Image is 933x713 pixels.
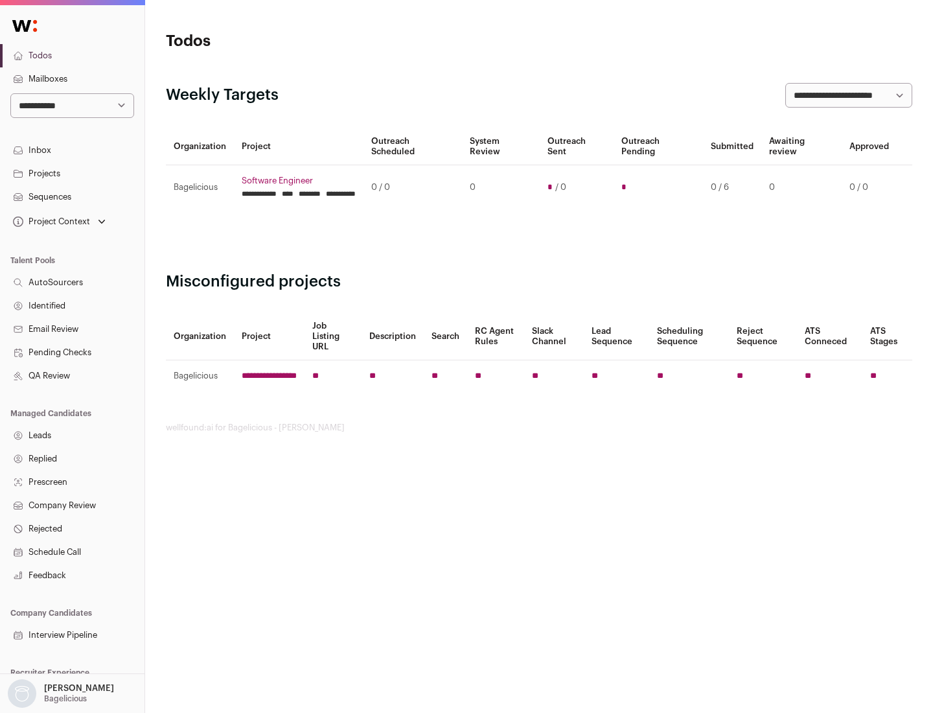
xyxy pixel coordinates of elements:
p: [PERSON_NAME] [44,683,114,694]
td: 0 / 0 [363,165,462,210]
th: Search [424,313,467,360]
span: / 0 [555,182,566,193]
th: ATS Conneced [797,313,862,360]
a: Software Engineer [242,176,356,186]
img: Wellfound [5,13,44,39]
h1: Todos [166,31,415,52]
th: ATS Stages [862,313,912,360]
button: Open dropdown [5,679,117,708]
td: Bagelicious [166,165,234,210]
th: Outreach Pending [614,128,702,165]
td: Bagelicious [166,360,234,392]
th: Submitted [703,128,761,165]
th: Outreach Sent [540,128,614,165]
th: Awaiting review [761,128,842,165]
h2: Weekly Targets [166,85,279,106]
th: Project [234,313,305,360]
p: Bagelicious [44,694,87,704]
th: Scheduling Sequence [649,313,729,360]
td: 0 / 6 [703,165,761,210]
th: RC Agent Rules [467,313,524,360]
button: Open dropdown [10,213,108,231]
th: Description [362,313,424,360]
th: Reject Sequence [729,313,798,360]
img: nopic.png [8,679,36,708]
th: Outreach Scheduled [363,128,462,165]
th: Lead Sequence [584,313,649,360]
th: Organization [166,313,234,360]
td: 0 / 0 [842,165,897,210]
footer: wellfound:ai for Bagelicious - [PERSON_NAME] [166,423,912,433]
th: System Review [462,128,539,165]
th: Approved [842,128,897,165]
th: Slack Channel [524,313,584,360]
td: 0 [462,165,539,210]
th: Project [234,128,363,165]
td: 0 [761,165,842,210]
div: Project Context [10,216,90,227]
th: Organization [166,128,234,165]
h2: Misconfigured projects [166,272,912,292]
th: Job Listing URL [305,313,362,360]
